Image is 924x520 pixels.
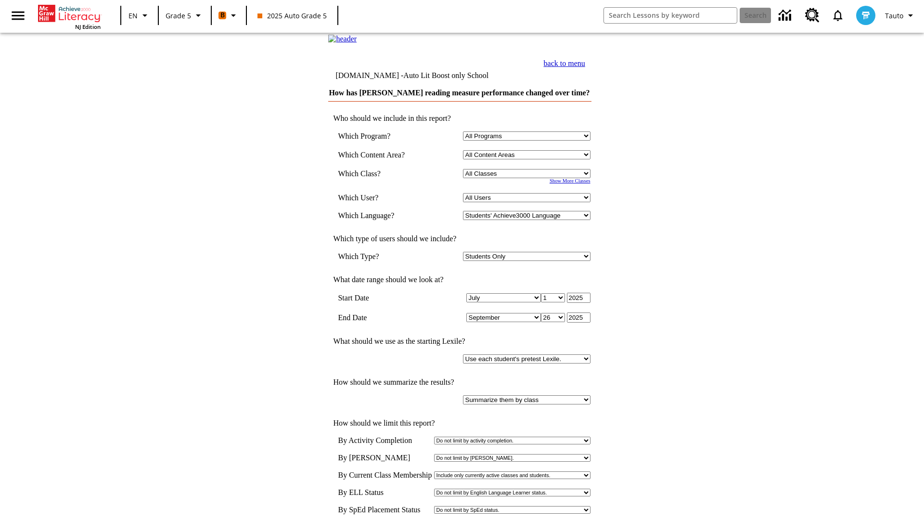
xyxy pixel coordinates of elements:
td: Which Language? [338,211,423,220]
nobr: Auto Lit Boost only School [403,71,488,79]
img: avatar image [856,6,875,25]
td: By ELL Status [338,488,432,497]
a: Notifications [825,3,850,28]
button: Open side menu [4,1,32,30]
nobr: Which Content Area? [338,151,405,159]
a: Resource Center, Will open in new tab [799,2,825,28]
td: Which Type? [338,252,423,261]
button: Boost Class color is orange. Change class color [215,7,243,24]
td: By Activity Completion [338,436,432,445]
div: Home [38,3,101,30]
td: Which Program? [338,131,423,141]
button: Profile/Settings [881,7,920,24]
td: How should we summarize the results? [328,378,590,387]
span: EN [128,11,138,21]
td: Which Class? [338,169,423,178]
button: Select a new avatar [850,3,881,28]
td: Start Date [338,293,423,303]
td: [DOMAIN_NAME] - [335,71,489,80]
td: What date range should we look at? [328,275,590,284]
td: By SpEd Placement Status [338,506,432,514]
span: Tauto [885,11,903,21]
a: Data Center [773,2,799,29]
td: What should we use as the starting Lexile? [328,337,590,346]
td: Which type of users should we include? [328,234,590,243]
span: Grade 5 [166,11,191,21]
td: How should we limit this report? [328,419,590,428]
input: search field [604,8,737,23]
a: How has [PERSON_NAME] reading measure performance changed over time? [329,89,590,97]
button: Grade: Grade 5, Select a grade [162,7,208,24]
span: NJ Edition [75,23,101,30]
td: By Current Class Membership [338,471,432,480]
td: End Date [338,312,423,323]
span: B [220,9,225,21]
button: Language: EN, Select a language [124,7,155,24]
a: back to menu [544,59,585,67]
a: Show More Classes [550,178,590,183]
img: header [328,35,357,43]
td: By [PERSON_NAME] [338,454,432,462]
span: 2025 Auto Grade 5 [257,11,327,21]
td: Which User? [338,193,423,202]
td: Who should we include in this report? [328,114,590,123]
